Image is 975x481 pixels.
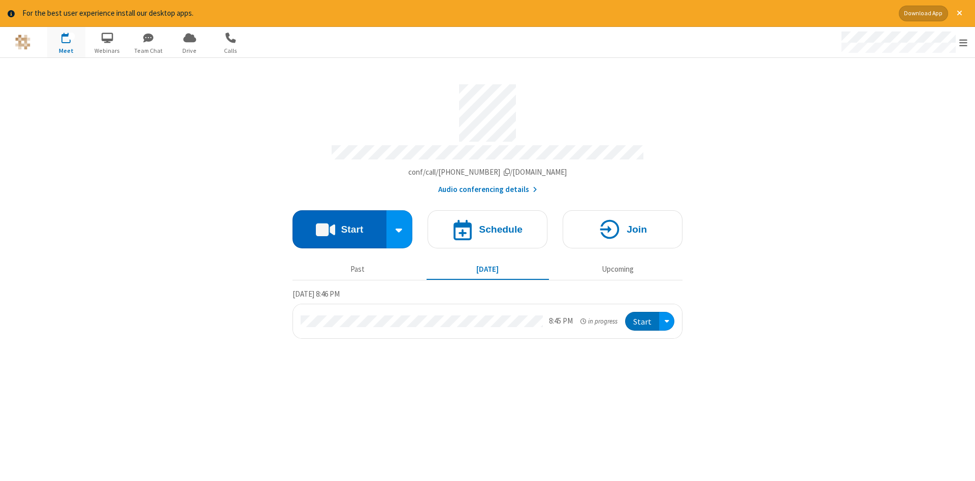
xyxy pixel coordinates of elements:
[563,210,682,248] button: Join
[427,260,549,279] button: [DATE]
[129,46,168,55] span: Team Chat
[297,260,419,279] button: Past
[292,77,682,195] section: Account details
[580,316,617,326] em: in progress
[292,289,340,299] span: [DATE] 8:46 PM
[4,27,42,57] button: Logo
[659,312,674,331] div: Open menu
[171,46,209,55] span: Drive
[832,27,975,57] div: Open menu
[15,35,30,50] img: QA Selenium DO NOT DELETE OR CHANGE
[69,33,75,40] div: 1
[22,8,891,19] div: For the best user experience install our desktop apps.
[428,210,547,248] button: Schedule
[557,260,679,279] button: Upcoming
[408,167,567,178] button: Copy my meeting room linkCopy my meeting room link
[627,225,647,234] h4: Join
[549,315,573,327] div: 8:45 PM
[408,167,567,177] span: Copy my meeting room link
[438,184,537,196] button: Audio conferencing details
[386,210,413,248] div: Start conference options
[952,6,967,21] button: Close alert
[47,46,85,55] span: Meet
[341,225,363,234] h4: Start
[212,46,250,55] span: Calls
[88,46,126,55] span: Webinars
[899,6,948,21] button: Download App
[292,210,386,248] button: Start
[292,288,682,339] section: Today's Meetings
[479,225,523,234] h4: Schedule
[625,312,659,331] button: Start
